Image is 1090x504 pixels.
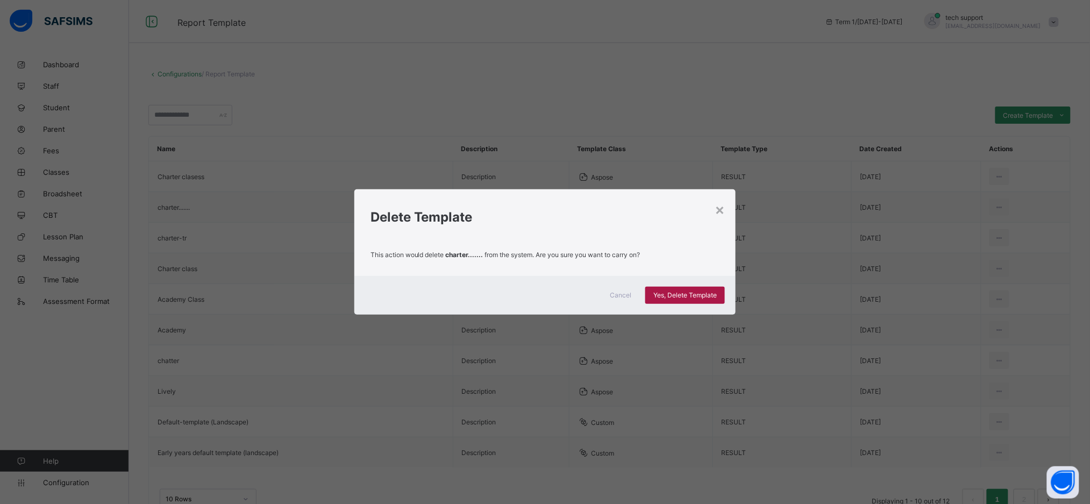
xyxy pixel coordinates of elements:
div: × [715,200,725,218]
span: Yes, Delete Template [653,291,717,299]
span: Cancel [610,291,631,299]
b: charter....... [446,251,483,259]
h1: Delete Template [371,209,719,225]
p: This action would delete from the system. Are you sure you want to carry on? [371,251,719,259]
button: Open asap [1047,466,1079,499]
